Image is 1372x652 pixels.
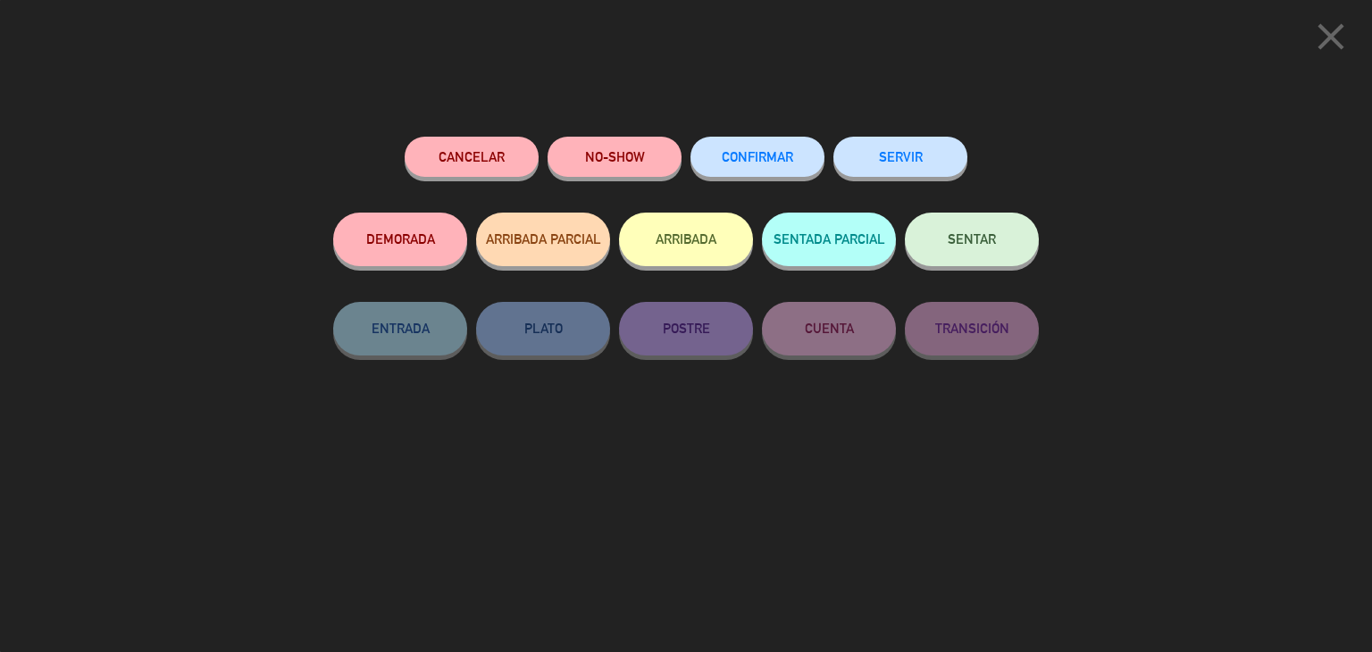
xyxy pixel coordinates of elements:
button: ENTRADA [333,302,467,355]
button: Cancelar [405,137,539,177]
button: POSTRE [619,302,753,355]
button: DEMORADA [333,213,467,266]
i: close [1309,14,1353,59]
button: NO-SHOW [548,137,682,177]
button: SERVIR [833,137,967,177]
button: CUENTA [762,302,896,355]
button: ARRIBADA PARCIAL [476,213,610,266]
span: ARRIBADA PARCIAL [486,231,601,247]
button: SENTAR [905,213,1039,266]
span: CONFIRMAR [722,149,793,164]
button: ARRIBADA [619,213,753,266]
button: SENTADA PARCIAL [762,213,896,266]
button: CONFIRMAR [690,137,824,177]
button: TRANSICIÓN [905,302,1039,355]
button: close [1303,13,1359,66]
button: PLATO [476,302,610,355]
span: SENTAR [948,231,996,247]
